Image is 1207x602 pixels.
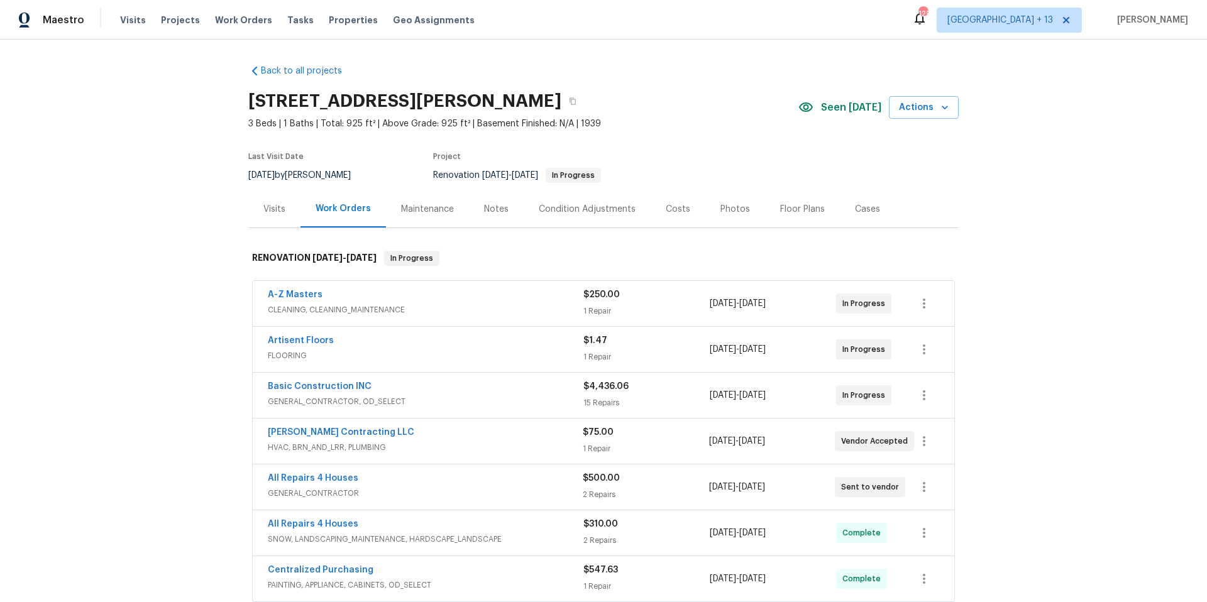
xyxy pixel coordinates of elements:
span: Work Orders [215,14,272,26]
div: 1 Repair [583,305,710,317]
span: - [710,297,766,310]
span: Complete [842,527,886,539]
a: Centralized Purchasing [268,566,373,574]
div: Floor Plans [780,203,825,216]
span: $4,436.06 [583,382,629,391]
h2: [STREET_ADDRESS][PERSON_NAME] [248,95,561,107]
span: [DATE] [710,299,736,308]
span: [DATE] [710,574,736,583]
span: In Progress [842,297,890,310]
div: Work Orders [316,202,371,215]
span: Actions [899,100,949,116]
div: 2 Repairs [583,534,710,547]
span: In Progress [842,389,890,402]
span: Seen [DATE] [821,101,881,114]
span: [DATE] [739,528,766,537]
span: - [710,389,766,402]
h6: RENOVATION [252,251,377,266]
span: [DATE] [709,483,736,491]
div: Costs [666,203,690,216]
a: Back to all projects [248,65,369,77]
span: [DATE] [739,299,766,308]
div: Condition Adjustments [539,203,636,216]
div: 2 Repairs [583,488,708,501]
span: - [709,435,765,447]
div: by [PERSON_NAME] [248,168,366,183]
span: Complete [842,572,886,585]
span: [GEOGRAPHIC_DATA] + 13 [947,14,1053,26]
div: RENOVATION [DATE]-[DATE]In Progress [248,238,959,278]
span: [DATE] [346,253,377,262]
span: [DATE] [739,345,766,354]
span: In Progress [842,343,890,356]
a: All Repairs 4 Houses [268,474,358,483]
span: - [312,253,377,262]
div: Visits [263,203,285,216]
span: [DATE] [739,391,766,400]
span: [DATE] [710,345,736,354]
span: Last Visit Date [248,153,304,160]
a: All Repairs 4 Houses [268,520,358,528]
a: [PERSON_NAME] Contracting LLC [268,428,414,437]
span: Project [433,153,461,160]
div: Photos [720,203,750,216]
button: Copy Address [561,90,584,112]
span: GENERAL_CONTRACTOR [268,487,583,500]
span: [DATE] [710,528,736,537]
span: 3 Beds | 1 Baths | Total: 925 ft² | Above Grade: 925 ft² | Basement Finished: N/A | 1939 [248,118,798,130]
span: $310.00 [583,520,618,528]
div: 15 Repairs [583,397,710,409]
span: SNOW, LANDSCAPING_MAINTENANCE, HARDSCAPE_LANDSCAPE [268,533,583,545]
span: [DATE] [312,253,343,262]
div: Cases [855,203,880,216]
a: Artisent Floors [268,336,334,345]
div: 1 Repair [583,580,710,593]
span: Geo Assignments [393,14,475,26]
span: - [482,171,538,180]
span: [PERSON_NAME] [1112,14,1188,26]
span: In Progress [547,172,600,179]
span: Projects [161,14,200,26]
span: [DATE] [710,391,736,400]
span: PAINTING, APPLIANCE, CABINETS, OD_SELECT [268,579,583,591]
span: $500.00 [583,474,620,483]
span: [DATE] [739,437,765,446]
span: [DATE] [709,437,736,446]
span: CLEANING, CLEANING_MAINTENANCE [268,304,583,316]
span: $250.00 [583,290,620,299]
span: HVAC, BRN_AND_LRR, PLUMBING [268,441,583,454]
span: FLOORING [268,349,583,362]
span: Visits [120,14,146,26]
span: [DATE] [739,483,765,491]
span: GENERAL_CONTRACTOR, OD_SELECT [268,395,583,408]
span: - [710,572,766,585]
span: Maestro [43,14,84,26]
a: A-Z Masters [268,290,322,299]
div: 1 Repair [583,442,708,455]
button: Actions [889,96,959,119]
span: $547.63 [583,566,618,574]
span: [DATE] [512,171,538,180]
span: In Progress [385,252,438,265]
div: 1 Repair [583,351,710,363]
span: Properties [329,14,378,26]
div: Maintenance [401,203,454,216]
span: - [709,481,765,493]
span: [DATE] [739,574,766,583]
span: [DATE] [482,171,509,180]
span: Tasks [287,16,314,25]
span: $1.47 [583,336,607,345]
span: Vendor Accepted [841,435,913,447]
div: 129 [918,8,927,20]
span: Renovation [433,171,601,180]
span: - [710,343,766,356]
span: [DATE] [248,171,275,180]
span: Sent to vendor [841,481,904,493]
a: Basic Construction INC [268,382,372,391]
div: Notes [484,203,509,216]
span: $75.00 [583,428,614,437]
span: - [710,527,766,539]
